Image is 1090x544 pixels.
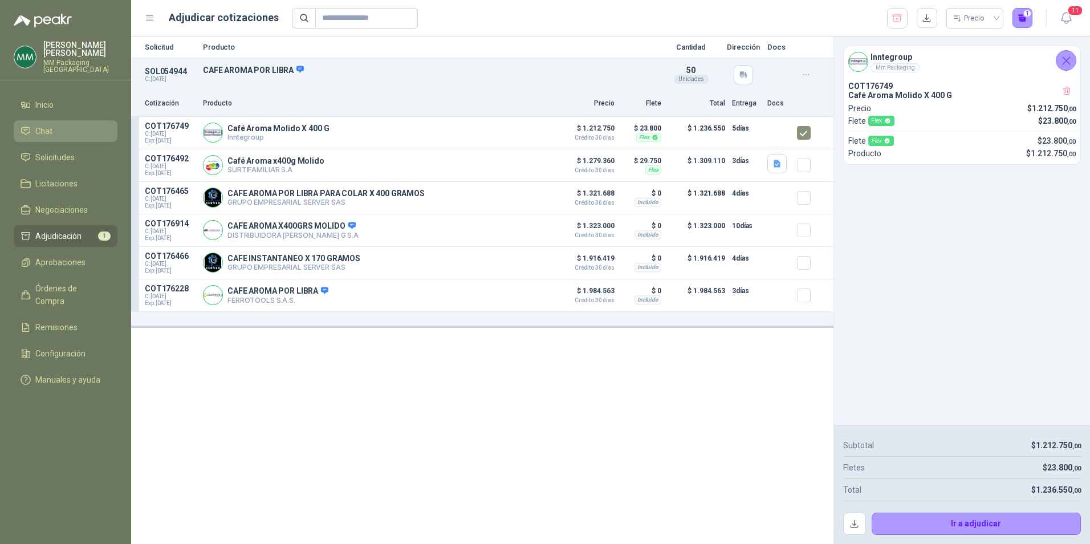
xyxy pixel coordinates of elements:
[1067,5,1083,16] span: 11
[732,154,760,168] p: 3 días
[227,124,330,133] p: Café Aroma Molido X 400 G
[204,221,222,239] img: Company Logo
[621,154,661,168] p: $ 29.750
[767,43,790,51] p: Docs
[35,125,52,137] span: Chat
[621,186,661,200] p: $ 0
[204,286,222,305] img: Company Logo
[558,233,615,238] span: Crédito 30 días
[635,295,661,305] div: Incluido
[843,439,874,452] p: Subtotal
[848,102,871,115] p: Precio
[621,98,661,109] p: Flete
[558,154,615,173] p: $ 1.279.360
[227,231,359,239] p: DISTRIBUIDORA [PERSON_NAME] G S.A
[145,228,196,235] span: C: [DATE]
[227,263,360,271] p: GRUPO EMPRESARIAL SERVER SAS
[1043,116,1076,125] span: 23.800
[1072,442,1081,450] span: ,00
[1056,8,1076,29] button: 11
[145,137,196,144] span: Exp: [DATE]
[848,147,881,160] p: Producto
[558,186,615,206] p: $ 1.321.688
[848,115,894,127] p: Flete
[227,286,328,297] p: CAFE AROMA POR LIBRA
[1067,138,1076,145] span: ,00
[145,235,196,242] span: Exp: [DATE]
[227,165,324,174] p: SURTIFAMILIAR S.A
[1072,487,1081,494] span: ,00
[35,151,75,164] span: Solicitudes
[14,46,36,68] img: Company Logo
[227,254,360,263] p: CAFE INSTANTANEO X 170 GRAMOS
[227,133,330,141] p: Inntegroup
[227,156,324,165] p: Café Aroma x400g Molido
[848,82,1076,91] p: COT176749
[145,284,196,293] p: COT176228
[14,94,117,116] a: Inicio
[14,199,117,221] a: Negociaciones
[14,173,117,194] a: Licitaciones
[14,14,72,27] img: Logo peakr
[203,98,551,109] p: Producto
[668,154,725,177] p: $ 1.309.110
[662,43,719,51] p: Cantidad
[145,261,196,267] span: C: [DATE]
[848,135,894,147] p: Flete
[145,121,196,131] p: COT176749
[145,170,196,177] span: Exp: [DATE]
[43,59,117,73] p: MM Packaging [GEOGRAPHIC_DATA]
[558,284,615,303] p: $ 1.984.563
[636,133,661,142] div: Flex
[203,43,656,51] p: Producto
[844,46,1080,77] div: Company LogoInntegroupMm Packaging
[1067,105,1076,113] span: ,00
[1047,463,1081,472] span: 23.800
[14,120,117,142] a: Chat
[227,296,328,305] p: FERROTOOLS S.A.S.
[14,343,117,364] a: Configuración
[558,298,615,303] span: Crédito 30 días
[145,67,196,76] p: SOL054944
[558,168,615,173] span: Crédito 30 días
[145,267,196,274] span: Exp: [DATE]
[145,43,196,51] p: Solicitud
[145,300,196,307] span: Exp: [DATE]
[621,121,661,135] p: $ 23.800
[843,484,861,496] p: Total
[635,198,661,207] div: Incluido
[668,251,725,274] p: $ 1.916.419
[145,131,196,137] span: C: [DATE]
[1036,441,1081,450] span: 1.212.750
[1038,115,1076,127] p: $
[843,461,865,474] p: Fletes
[35,99,54,111] span: Inicio
[204,188,222,207] img: Company Logo
[848,91,1076,100] p: Café Aroma Molido X 400 G
[14,316,117,338] a: Remisiones
[204,253,222,272] img: Company Logo
[674,75,709,84] div: Unidades
[668,186,725,209] p: $ 1.321.688
[145,98,196,109] p: Cotización
[35,177,78,190] span: Licitaciones
[732,98,760,109] p: Entrega
[1031,439,1081,452] p: $
[1026,147,1076,160] p: $
[621,251,661,265] p: $ 0
[1042,136,1076,145] span: 23.800
[849,52,868,71] img: Company Logo
[227,198,425,206] p: GRUPO EMPRESARIAL SERVER SAS
[145,76,196,83] p: C: [DATE]
[1043,461,1081,474] p: $
[558,135,615,141] span: Crédito 30 días
[145,251,196,261] p: COT176466
[14,147,117,168] a: Solicitudes
[35,282,107,307] span: Órdenes de Compra
[732,121,760,135] p: 5 días
[145,202,196,209] span: Exp: [DATE]
[1067,118,1076,125] span: ,00
[14,278,117,312] a: Órdenes de Compra
[1036,485,1081,494] span: 1.236.550
[668,284,725,307] p: $ 1.984.563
